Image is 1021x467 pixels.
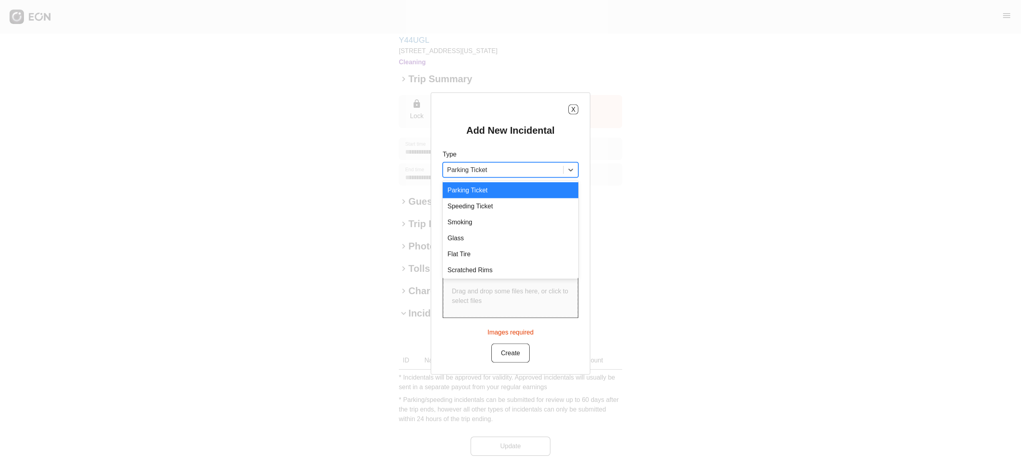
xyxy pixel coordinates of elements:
div: Images required [487,325,534,337]
p: Type [443,150,578,159]
div: Glass [443,230,578,246]
button: X [568,105,578,115]
div: Parking Ticket [443,182,578,198]
div: Accident/Body Damage [443,278,578,294]
div: Smoking [443,214,578,230]
div: Speeding Ticket [443,198,578,214]
button: Create [491,344,530,363]
div: Flat Tire [443,246,578,262]
div: Scratched Rims [443,262,578,278]
h2: Add New Incidental [466,124,554,137]
p: Drag and drop some files here, or click to select files [452,287,569,306]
